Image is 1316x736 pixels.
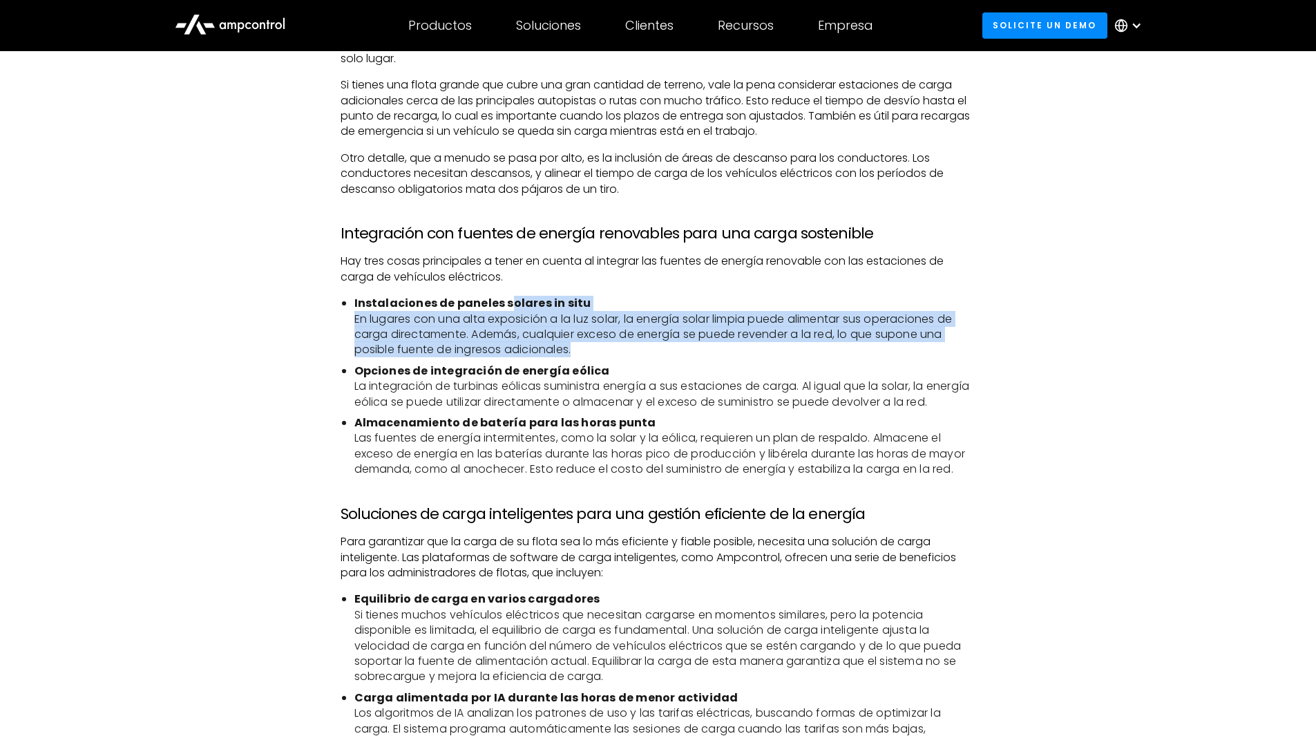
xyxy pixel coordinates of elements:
p: Para garantizar que la carga de su flota sea lo más eficiente y fiable posible, necesita una solu... [341,534,976,581]
div: Recursos [718,18,774,33]
strong: Carga alimentada por IA durante las horas de menor actividad [354,690,738,706]
strong: Opciones de integración de energía eólica [354,363,610,379]
div: Empresa [818,18,872,33]
div: Soluciones [516,18,581,33]
strong: Almacenamiento de batería para las horas punta [354,415,656,431]
div: Clientes [625,18,674,33]
strong: Equilibrio de carga en varios cargadores [354,591,600,607]
li: Si tienes muchos vehículos eléctricos que necesitan cargarse en momentos similares, pero la poten... [354,592,976,684]
li: Las fuentes de energía intermitentes, como la solar y la eólica, requieren un plan de respaldo. A... [354,415,976,478]
div: Productos [408,18,472,33]
h3: Soluciones de carga inteligentes para una gestión eficiente de la energía [341,505,976,523]
p: Hay tres cosas principales a tener en cuenta al integrar las fuentes de energía renovable con las... [341,254,976,285]
a: Solicite un demo [982,12,1107,38]
strong: Instalaciones de paneles solares in situ [354,295,591,311]
li: La integración de turbinas eólicas suministra energía a sus estaciones de carga. Al igual que la ... [354,364,976,410]
p: Otro detalle, que a menudo se pasa por alto, es la inclusión de áreas de descanso para los conduc... [341,151,976,197]
h3: Integración con fuentes de energía renovables para una carga sostenible [341,225,976,243]
li: En lugares con una alta exposición a la luz solar, la energía solar limpia puede alimentar sus op... [354,296,976,358]
p: Si tienes una flota grande que cubre una gran cantidad de terreno, vale la pena considerar estaci... [341,77,976,140]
